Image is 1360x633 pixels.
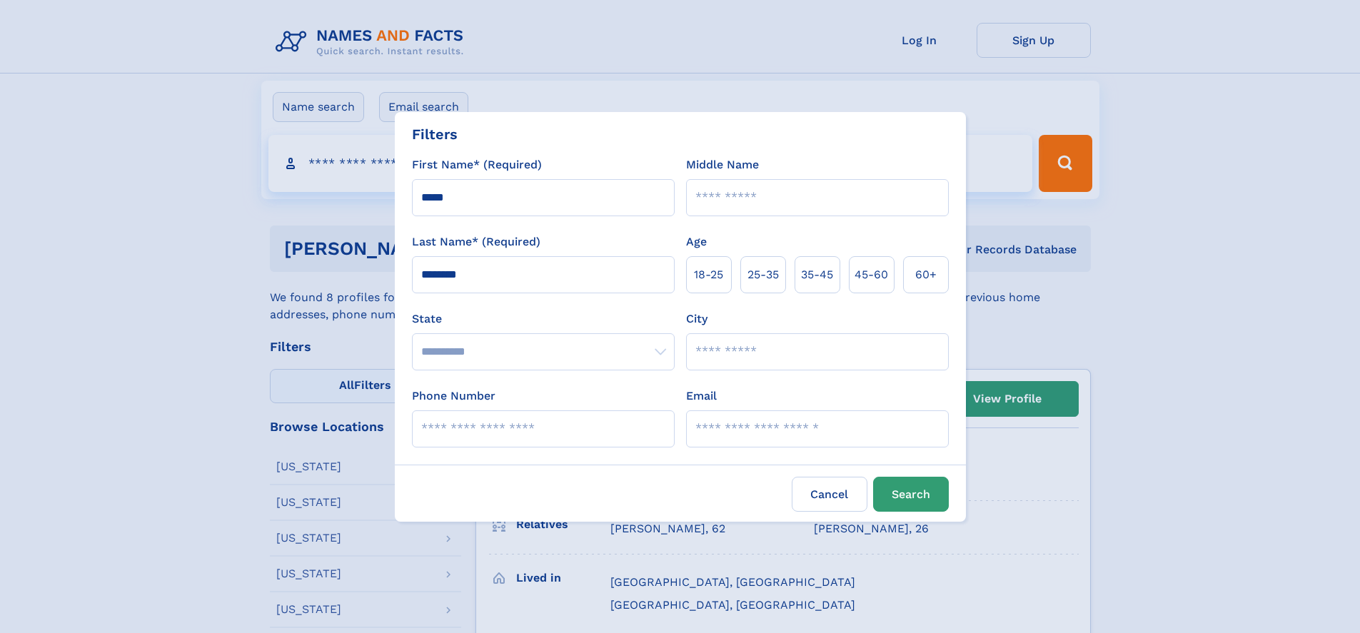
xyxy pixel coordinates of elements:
[412,388,495,405] label: Phone Number
[792,477,867,512] label: Cancel
[412,310,675,328] label: State
[412,123,458,145] div: Filters
[801,266,833,283] span: 35‑45
[686,233,707,250] label: Age
[686,388,717,405] label: Email
[694,266,723,283] span: 18‑25
[855,266,888,283] span: 45‑60
[412,233,540,250] label: Last Name* (Required)
[686,156,759,173] label: Middle Name
[915,266,937,283] span: 60+
[747,266,779,283] span: 25‑35
[412,156,542,173] label: First Name* (Required)
[873,477,949,512] button: Search
[686,310,707,328] label: City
